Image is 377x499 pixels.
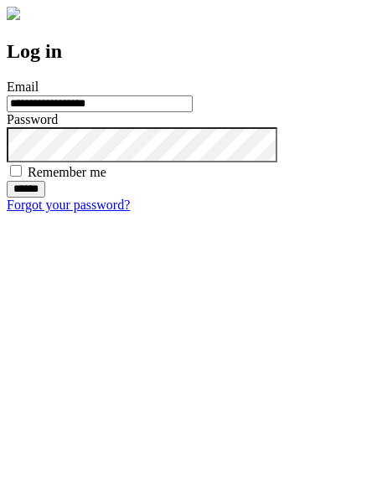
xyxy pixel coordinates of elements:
h2: Log in [7,40,370,63]
a: Forgot your password? [7,198,130,212]
img: logo-4e3dc11c47720685a147b03b5a06dd966a58ff35d612b21f08c02c0306f2b779.png [7,7,20,20]
label: Remember me [28,165,106,179]
label: Password [7,112,58,126]
label: Email [7,80,39,94]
